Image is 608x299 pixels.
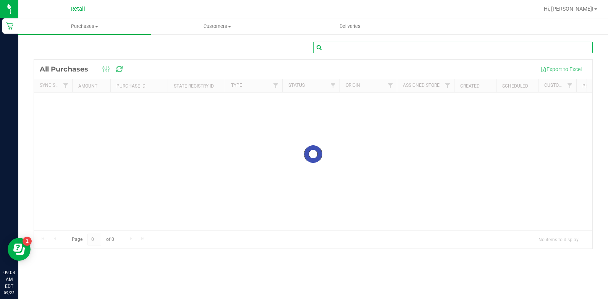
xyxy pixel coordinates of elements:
p: 09/22 [3,290,15,296]
a: Purchases [18,18,151,34]
p: 09:03 AM EDT [3,269,15,290]
inline-svg: Retail [6,22,13,30]
iframe: Resource center [8,238,31,261]
span: Purchases [18,23,151,30]
span: Hi, [PERSON_NAME]! [544,6,593,12]
a: Deliveries [284,18,416,34]
span: Deliveries [329,23,371,30]
a: Customers [151,18,283,34]
input: Search Purchase ID, Original ID, State Registry ID or Customer Name... [313,42,593,53]
span: Customers [151,23,283,30]
span: Retail [71,6,85,12]
iframe: Resource center unread badge [23,237,32,246]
